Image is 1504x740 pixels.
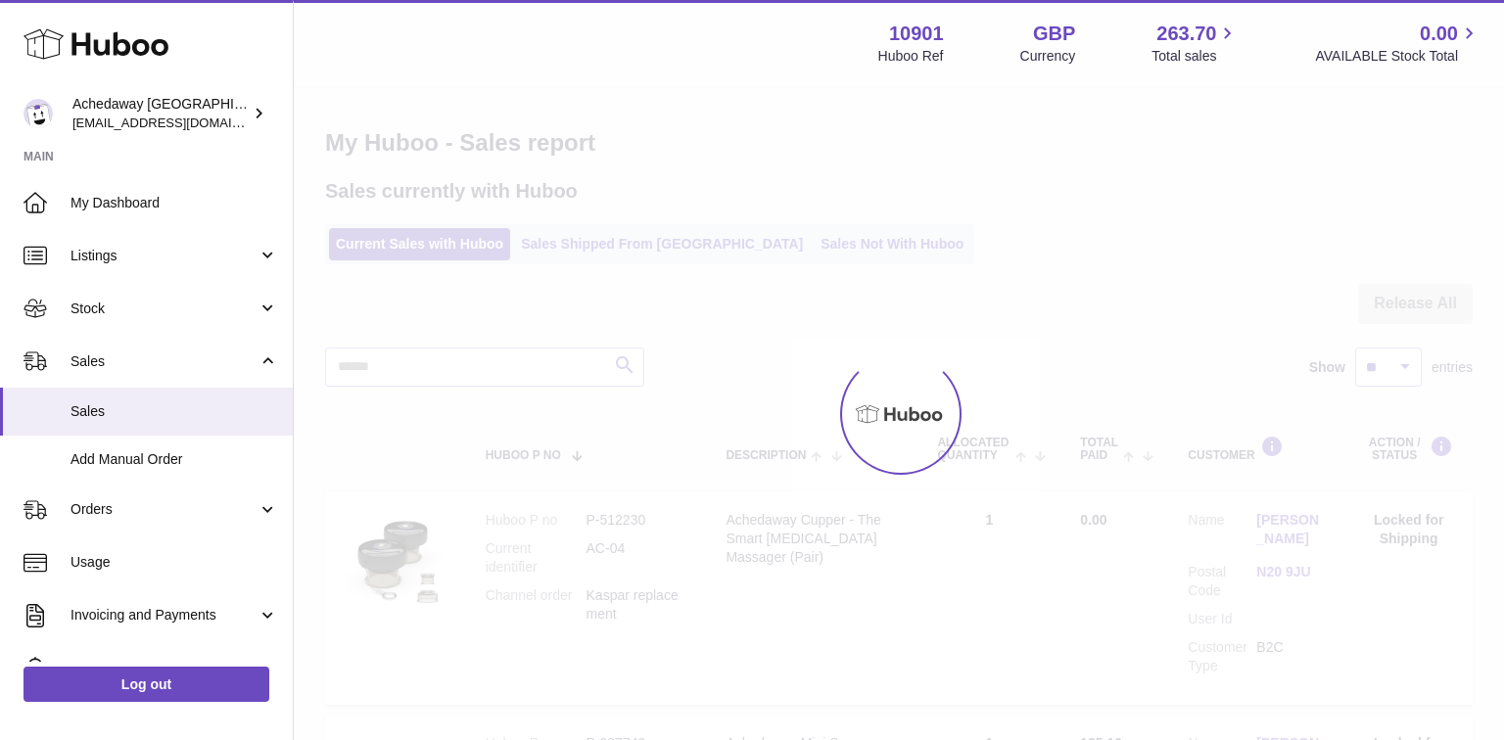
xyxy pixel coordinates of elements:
div: Huboo Ref [878,47,944,66]
a: Log out [23,667,269,702]
span: Invoicing and Payments [70,606,258,624]
div: Achedaway [GEOGRAPHIC_DATA] [72,95,249,132]
strong: GBP [1033,21,1075,47]
span: Sales [70,402,278,421]
span: Total sales [1151,47,1239,66]
span: Add Manual Order [70,450,278,469]
img: admin@newpb.co.uk [23,99,53,128]
a: 0.00 AVAILABLE Stock Total [1315,21,1480,66]
span: Sales [70,352,258,371]
span: 263.70 [1156,21,1216,47]
span: 0.00 [1420,21,1458,47]
strong: 10901 [889,21,944,47]
span: Cases [70,659,278,677]
span: Listings [70,247,258,265]
span: Orders [70,500,258,519]
div: Currency [1020,47,1076,66]
span: AVAILABLE Stock Total [1315,47,1480,66]
span: My Dashboard [70,194,278,212]
a: 263.70 Total sales [1151,21,1239,66]
span: Usage [70,553,278,572]
span: Stock [70,300,258,318]
span: [EMAIL_ADDRESS][DOMAIN_NAME] [72,115,288,130]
